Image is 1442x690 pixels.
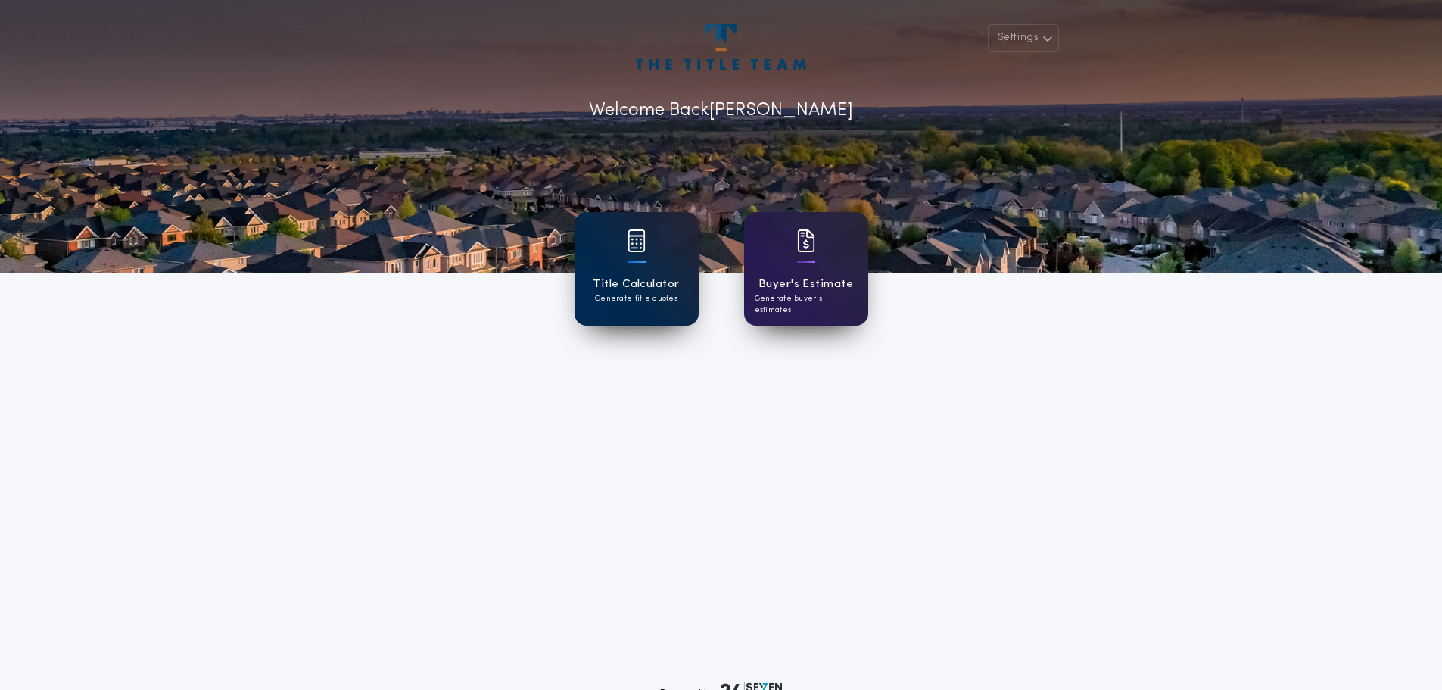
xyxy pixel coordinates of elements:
p: Welcome Back [PERSON_NAME] [589,97,853,124]
a: card iconBuyer's EstimateGenerate buyer's estimates [744,212,868,326]
a: card iconTitle CalculatorGenerate title quotes [575,212,699,326]
img: account-logo [636,24,805,70]
p: Generate buyer's estimates [755,293,858,316]
h1: Title Calculator [593,276,679,293]
p: Generate title quotes [595,293,677,304]
img: card icon [797,229,815,252]
button: Settings [988,24,1059,52]
h1: Buyer's Estimate [758,276,853,293]
img: card icon [628,229,646,252]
